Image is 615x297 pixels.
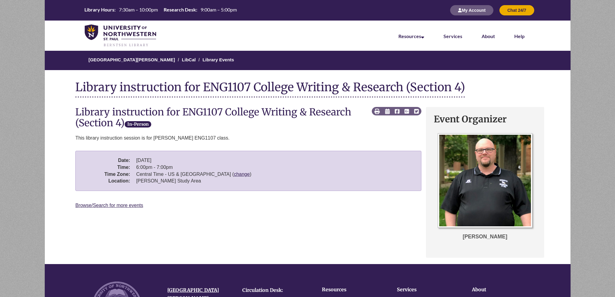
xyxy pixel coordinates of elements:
a: Chat 24/7 [499,8,534,13]
h4: Circulation Desk: [242,288,308,293]
img: Profile photo of Nathan Farley [438,133,532,228]
a: Hours Today [82,6,239,14]
h4: About [472,287,528,292]
h4: Services [397,287,453,292]
a: change [234,172,250,177]
p: This library instruction session is for [PERSON_NAME] ENG1107 class. [75,134,421,142]
a: LibCal [182,57,196,62]
th: Research Desk: [161,6,198,13]
dd: Central Time - US & [GEOGRAPHIC_DATA] ( ) [136,171,415,178]
a: About [482,33,495,39]
img: UNWSP Library Logo [85,24,156,47]
span: In-Person [125,121,151,128]
a: Browse/Search for more events [75,203,143,208]
a: Help [514,33,525,39]
div: Event Organizer [431,110,539,251]
dd: [PERSON_NAME] Study Area [136,178,415,185]
button: My Account [450,5,493,15]
button: Chat 24/7 [499,5,534,15]
span: 7:30am – 10:00pm [119,7,158,12]
a: My Account [450,8,493,13]
a: [GEOGRAPHIC_DATA][PERSON_NAME] [88,57,175,62]
dt: Time Zone: [82,171,130,178]
h1: Event Organizer [434,113,536,125]
a: [GEOGRAPHIC_DATA] [167,287,219,293]
a: Services [443,33,462,39]
div: [PERSON_NAME] [435,232,535,241]
nav: Breadcrumb [34,51,582,70]
a: Resources [398,33,424,39]
h4: Resources [322,287,378,292]
a: Library Events [202,57,234,62]
div: Event box [75,107,421,209]
h1: Library instruction for ENG1107 College Writing & Research (Section 4) [75,81,465,98]
th: Library Hours: [82,6,116,13]
dt: Date: [82,157,130,164]
dd: 6:00pm - 7:00pm [136,164,415,171]
dt: Location: [82,178,130,185]
dd: [DATE] [136,157,415,164]
span: 9:00am – 5:00pm [201,7,237,12]
h1: Library instruction for ENG1107 College Writing & Research (Section 4) [75,107,421,128]
dt: Time: [82,164,130,171]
